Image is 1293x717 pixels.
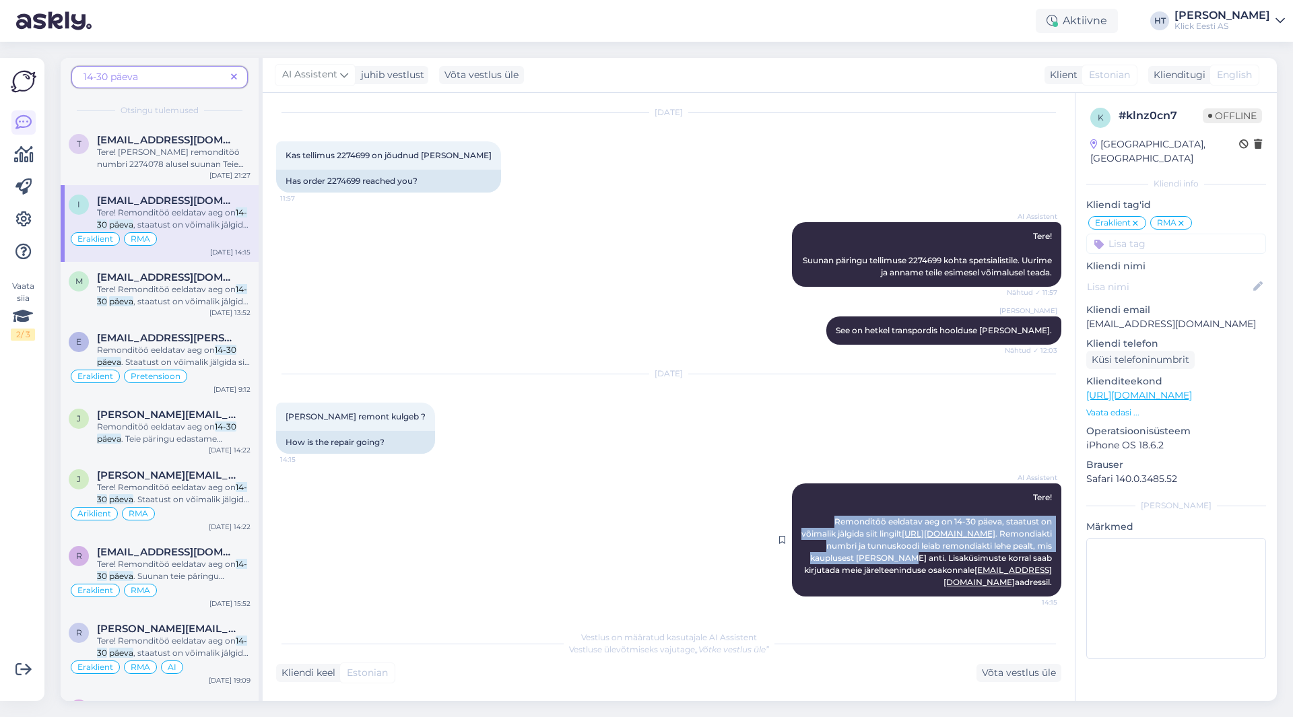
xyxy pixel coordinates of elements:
span: Eraklient [1095,219,1131,227]
div: [PERSON_NAME] [1086,500,1266,512]
span: AI Assistent [1007,211,1057,221]
div: [DATE] [276,368,1061,380]
span: r [76,627,82,638]
a: [EMAIL_ADDRESS][DOMAIN_NAME] [943,565,1052,587]
span: Tere! Remonditöö eeldatav aeg on [97,284,236,294]
div: # klnz0cn7 [1119,108,1203,124]
span: 14:15 [1007,597,1057,607]
input: Lisa nimi [1087,279,1251,294]
span: AI Assistent [1007,473,1057,483]
a: [URL][DOMAIN_NAME] [902,528,995,539]
span: Nähtud ✓ 11:57 [1007,287,1057,298]
span: . Suunan teie päringu kolleegile, kes täpsustab staatuse 'ressursi ootel' tähenduse [PERSON_NAME]... [97,571,251,642]
p: iPhone OS 18.6.2 [1086,438,1266,452]
span: [PERSON_NAME] [999,306,1057,316]
span: , staatust on võimalik jälgida siit lingilt [URL][DOMAIN_NAME]. Remondiakti numbri ja tunnuskoodi... [97,219,248,327]
div: [DATE] 14:22 [209,445,251,455]
p: Kliendi tag'id [1086,198,1266,212]
p: Kliendi nimi [1086,259,1266,273]
div: [DATE] 9:12 [213,384,251,395]
span: . Staatust on võimalik jälgida siit lingilt: [URL][DOMAIN_NAME]. Remondiakti numbri ja tunnuskood... [97,494,249,601]
span: English [1217,68,1252,82]
span: Remonditöö eeldatav aeg on [97,421,215,432]
div: HT [1150,11,1169,30]
span: Eraklient [77,235,113,243]
mark: päeva [109,296,133,306]
i: „Võtke vestlus üle” [695,644,769,654]
p: Safari 140.0.3485.52 [1086,472,1266,486]
p: Operatsioonisüsteem [1086,424,1266,438]
mark: päeva [109,571,133,581]
span: Riho@roksnet.com [97,546,237,558]
span: k [1098,112,1104,123]
span: t [77,139,81,149]
div: Kliendi keel [276,666,335,680]
div: Vaata siia [11,280,35,341]
span: Eraklient [77,586,113,594]
a: [URL][DOMAIN_NAME] [1086,389,1192,401]
mark: 14-30 [215,421,236,432]
span: RMA [1157,219,1176,227]
span: I [77,199,80,209]
p: Vaata edasi ... [1086,407,1266,419]
span: [PERSON_NAME] remont kulgeb ? [286,411,426,421]
span: Remonditöö eeldatav aeg on [97,345,215,355]
span: See on hetkel transpordis hoolduse [PERSON_NAME]. [836,325,1052,335]
span: Estonian [1089,68,1130,82]
span: Eraklient [77,372,113,380]
mark: päeva [97,357,121,367]
span: e [76,337,81,347]
span: Offline [1203,108,1262,123]
div: [DATE] 13:52 [209,308,251,318]
p: Märkmed [1086,520,1266,534]
div: Klient [1045,68,1077,82]
div: How is the repair going? [276,431,435,454]
span: Vestlus on määratud kasutajale AI Assistent [581,632,757,642]
div: [PERSON_NAME] [1174,10,1270,21]
div: Has order 2274699 reached you? [276,170,501,193]
span: AI Assistent [282,67,337,82]
div: Klick Eesti AS [1174,21,1270,32]
div: Aktiivne [1036,9,1118,33]
span: egon.kramp@gmail.com [97,332,237,344]
span: RMA [131,586,150,594]
mark: päeva [109,648,133,658]
span: 14-30 päeva [84,71,138,83]
span: triinteppo@gmail.co [97,134,237,146]
div: Küsi telefoninumbrit [1086,351,1195,369]
span: R [76,551,82,561]
div: [GEOGRAPHIC_DATA], [GEOGRAPHIC_DATA] [1090,137,1239,166]
span: Estonian [347,666,388,680]
span: Tere! Remonditöö eeldatav aeg on [97,636,236,646]
span: roland.lind3@gmail.com [97,623,237,635]
span: Kas tellimus 2274699 on jõudnud [PERSON_NAME] [286,150,492,160]
div: [DATE] 19:09 [209,675,251,685]
span: Pretensioon [131,372,180,380]
div: Võta vestlus üle [439,66,524,84]
p: Kliendi telefon [1086,337,1266,351]
mark: 14-30 [215,345,236,355]
div: Klienditugi [1148,68,1205,82]
div: [DATE] 15:52 [209,599,251,609]
span: Malviina1@gmail.com [97,271,237,283]
span: Otsingu tulemused [121,104,199,116]
span: RMA [131,663,150,671]
span: M [75,276,83,286]
div: [DATE] 14:22 [209,522,251,532]
p: Klienditeekond [1086,374,1266,388]
div: [DATE] 14:15 [210,247,251,257]
input: Lisa tag [1086,234,1266,254]
span: , staatust on võimalik jälgida siit lingilt [URL][DOMAIN_NAME]. Remondiakti numbri ja tunnuskoodi... [97,296,248,403]
span: Tere! Remonditöö eeldatav aeg on [97,482,236,492]
span: J [77,474,81,484]
span: . Teie päringu edastame järelteeninduse osakonnale, kes saab teile täpsema vastuse anda. [97,434,246,468]
div: [DATE] 21:27 [209,170,251,180]
p: Kliendi email [1086,303,1266,317]
mark: päeva [97,434,121,444]
mark: päeva [109,494,133,504]
span: valjokas2@mail.ee [97,699,237,712]
span: AI [168,663,176,671]
span: Eraklient [77,663,113,671]
div: Võta vestlus üle [976,664,1061,682]
span: Nähtud ✓ 12:03 [1005,345,1057,355]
